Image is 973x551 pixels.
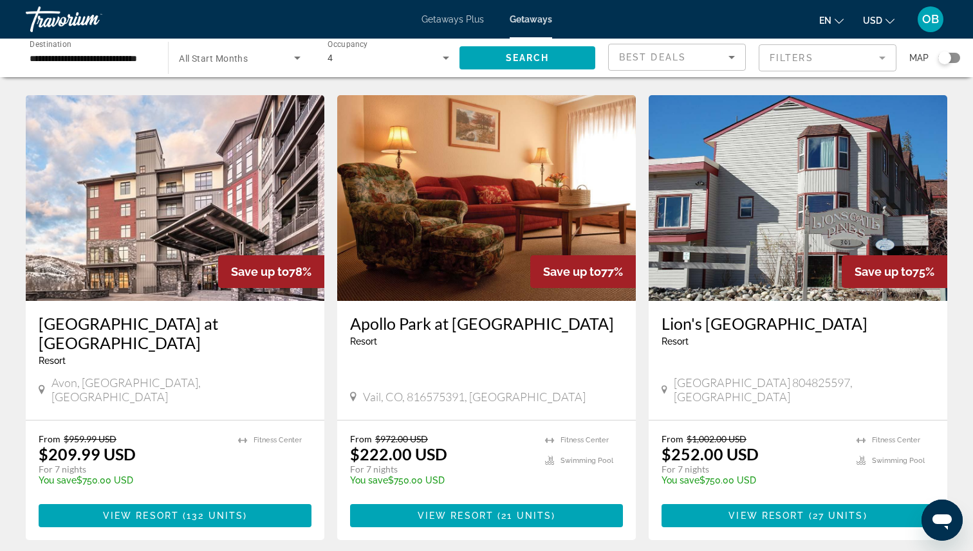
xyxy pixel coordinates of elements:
[662,444,759,464] p: $252.00 USD
[328,53,333,63] span: 4
[350,464,532,475] p: For 7 nights
[662,314,934,333] a: Lion's [GEOGRAPHIC_DATA]
[909,49,929,67] span: Map
[350,444,447,464] p: $222.00 USD
[39,314,311,352] a: [GEOGRAPHIC_DATA] at [GEOGRAPHIC_DATA]
[350,475,532,485] p: $750.00 USD
[687,433,746,444] span: $1,002.00 USD
[422,14,484,24] a: Getaways Plus
[662,504,934,527] button: View Resort(27 units)
[662,475,700,485] span: You save
[494,510,555,521] span: ( )
[418,510,494,521] span: View Resort
[350,314,623,333] a: Apollo Park at [GEOGRAPHIC_DATA]
[872,456,925,465] span: Swimming Pool
[103,510,179,521] span: View Resort
[813,510,864,521] span: 27 units
[863,15,882,26] span: USD
[39,504,311,527] button: View Resort(132 units)
[728,510,804,521] span: View Resort
[759,44,896,72] button: Filter
[619,52,686,62] span: Best Deals
[819,15,831,26] span: en
[350,433,372,444] span: From
[649,95,947,301] img: ii_lig1.jpg
[662,475,844,485] p: $750.00 USD
[218,255,324,288] div: 78%
[179,510,247,521] span: ( )
[51,375,311,404] span: Avon, [GEOGRAPHIC_DATA], [GEOGRAPHIC_DATA]
[179,53,248,64] span: All Start Months
[662,336,689,347] span: Resort
[674,375,934,404] span: [GEOGRAPHIC_DATA] 804825597, [GEOGRAPHIC_DATA]
[510,14,552,24] a: Getaways
[39,475,77,485] span: You save
[350,475,388,485] span: You save
[922,500,963,541] iframe: Button to launch messaging window
[30,39,71,48] span: Destination
[619,50,735,65] mat-select: Sort by
[842,255,947,288] div: 75%
[561,436,609,444] span: Fitness Center
[64,433,116,444] span: $959.99 USD
[855,265,913,278] span: Save up to
[506,53,550,63] span: Search
[39,444,136,464] p: $209.99 USD
[39,356,66,366] span: Resort
[363,390,586,404] span: Vail, CO, 816575391, [GEOGRAPHIC_DATA]
[254,436,302,444] span: Fitness Center
[231,265,289,278] span: Save up to
[375,433,428,444] span: $972.00 USD
[543,265,601,278] span: Save up to
[863,11,894,30] button: Change currency
[337,95,636,301] img: ii_apv2.jpg
[530,255,636,288] div: 77%
[39,433,60,444] span: From
[804,510,867,521] span: ( )
[39,475,225,485] p: $750.00 USD
[459,46,595,69] button: Search
[662,464,844,475] p: For 7 nights
[914,6,947,33] button: User Menu
[187,510,243,521] span: 132 units
[350,336,377,347] span: Resort
[26,3,154,36] a: Travorium
[819,11,844,30] button: Change language
[350,504,623,527] button: View Resort(21 units)
[922,13,939,26] span: OB
[561,456,613,465] span: Swimming Pool
[872,436,920,444] span: Fitness Center
[39,464,225,475] p: For 7 nights
[662,433,683,444] span: From
[501,510,551,521] span: 21 units
[328,40,368,49] span: Occupancy
[26,95,324,301] img: DD66E01L.jpg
